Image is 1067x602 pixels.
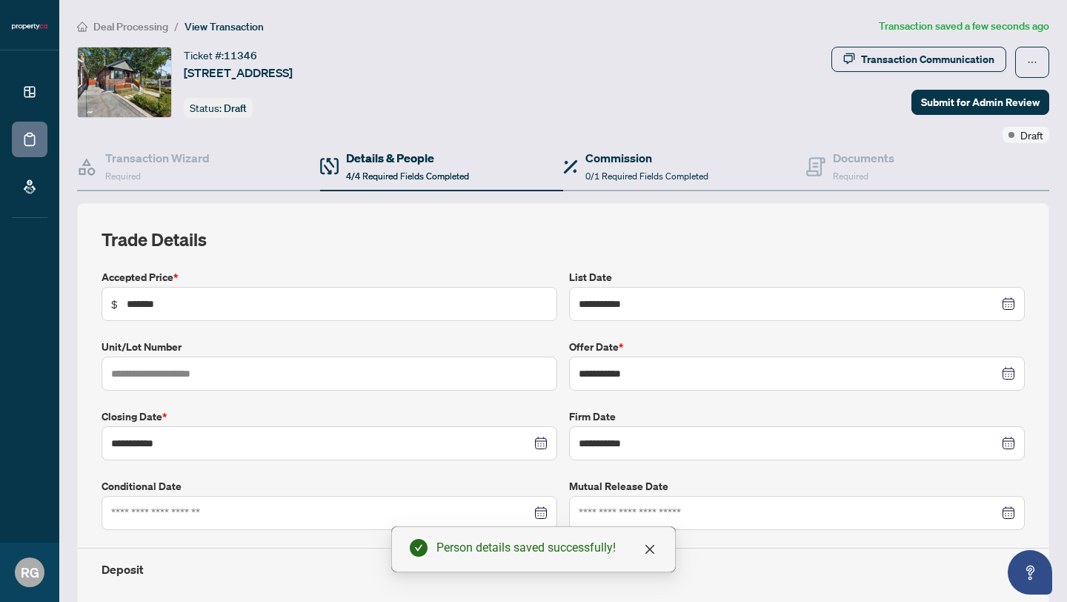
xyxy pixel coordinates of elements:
div: Ticket #: [184,47,257,64]
h4: Documents [833,149,894,167]
div: Status: [184,98,253,118]
span: 0/1 Required Fields Completed [585,171,708,182]
span: check-circle [410,539,428,557]
span: close [644,543,656,555]
button: Open asap [1008,550,1052,595]
h4: Details & People [346,149,469,167]
span: ellipsis [1027,57,1037,67]
a: Close [642,541,658,558]
label: Firm Date [569,408,1025,425]
span: Deal Processing [93,20,168,33]
h2: Trade Details [102,228,1025,251]
span: Submit for Admin Review [921,90,1040,114]
span: Draft [224,102,247,115]
span: RG [21,562,39,583]
span: View Transaction [185,20,264,33]
label: Closing Date [102,408,557,425]
span: [STREET_ADDRESS] [184,64,293,82]
label: Offer Date [569,339,1025,355]
img: IMG-E12412948_1.jpg [78,47,171,117]
div: Transaction Communication [861,47,994,71]
span: $ [111,296,118,312]
span: Required [833,171,868,182]
label: Mutual Release Date [569,478,1025,494]
span: 4/4 Required Fields Completed [346,171,469,182]
button: Submit for Admin Review [911,90,1049,115]
label: Unit/Lot Number [102,339,557,355]
h4: Transaction Wizard [105,149,210,167]
h4: Deposit [102,560,1025,578]
span: Required [105,171,141,182]
button: Transaction Communication [831,47,1006,72]
label: List Date [569,269,1025,285]
article: Transaction saved a few seconds ago [879,18,1049,35]
li: / [174,18,179,35]
h4: Commission [585,149,708,167]
label: Conditional Date [102,478,557,494]
span: Draft [1020,127,1043,143]
span: home [77,21,87,32]
span: 11346 [224,49,257,62]
label: Accepted Price [102,269,557,285]
img: logo [12,22,47,31]
div: Person details saved successfully! [436,539,657,557]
